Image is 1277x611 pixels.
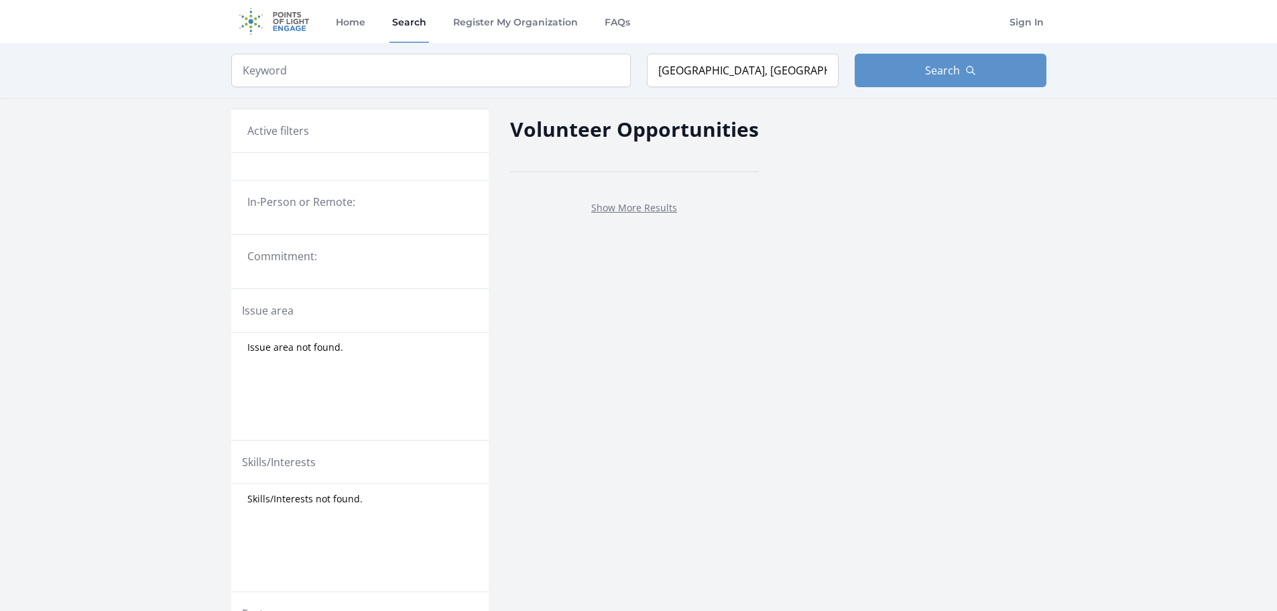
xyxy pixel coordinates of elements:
legend: Skills/Interests [242,454,316,470]
input: Location [647,54,839,87]
button: Search [855,54,1046,87]
input: Keyword [231,54,631,87]
span: Issue area not found. [247,341,343,354]
legend: Commitment: [247,248,473,264]
legend: In-Person or Remote: [247,194,473,210]
span: Search [925,62,960,78]
legend: Issue area [242,302,294,319]
h3: Active filters [247,123,309,139]
a: Show More Results [591,201,677,214]
span: Skills/Interests not found. [247,492,363,506]
h2: Volunteer Opportunities [510,114,759,144]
